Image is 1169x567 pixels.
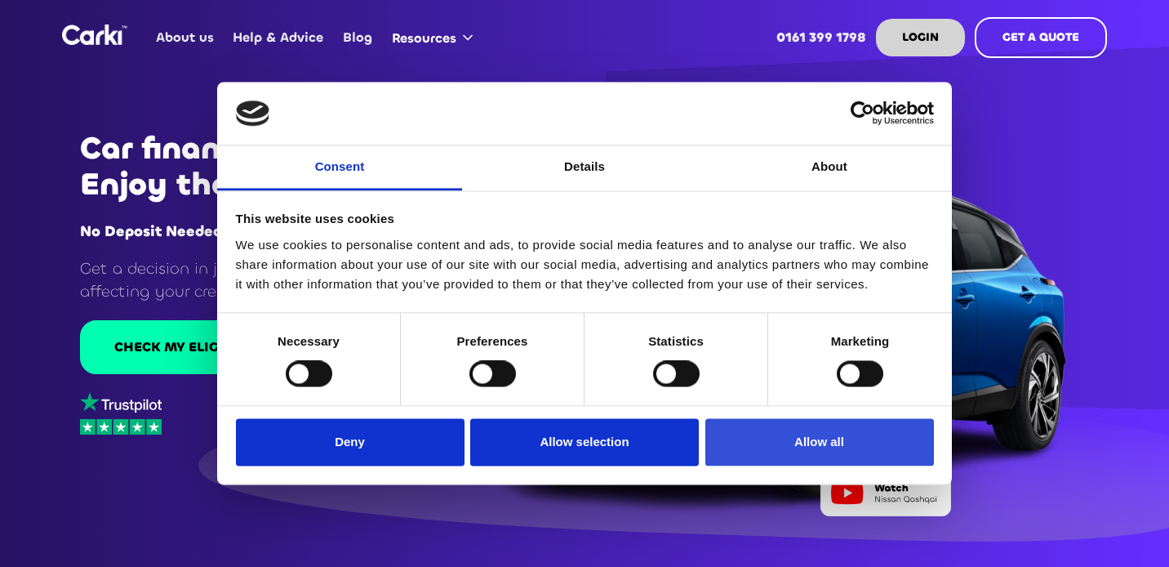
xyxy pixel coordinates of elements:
strong: Marketing [831,334,890,348]
h1: Car finance sorted. Enjoy the ride! [80,131,446,203]
a: Usercentrics Cookiebot - opens in a new window [791,101,934,126]
div: CHECK MY ELIGIBILITY [114,338,267,356]
a: About [707,145,952,190]
a: Blog [333,6,381,69]
button: Allow selection [470,418,699,466]
strong: Statistics [648,334,704,348]
div: Resources [392,29,456,47]
div: We use cookies to personalise content and ads, to provide social media features and to analyse ou... [236,235,934,294]
a: CHECK MY ELIGIBILITY [80,320,301,374]
strong: GET A QUOTE [1002,29,1079,45]
strong: Preferences [457,334,528,348]
img: stars [80,419,162,435]
strong: LOGIN [902,29,939,45]
a: Help & Advice [224,6,333,69]
img: trustpilot [80,392,162,413]
a: GET A QUOTE [975,17,1107,58]
img: Logo [62,25,127,45]
button: Allow all [705,418,934,466]
a: Details [462,145,707,190]
a: Consent [217,145,462,190]
p: Get a decision in just 20 seconds* without affecting your credit score [80,257,446,302]
div: This website uses cookies [236,210,934,230]
a: About us [147,6,224,69]
button: Deny [236,418,464,466]
div: Resources [382,7,489,69]
strong: No Deposit Needed. [80,221,227,241]
a: LOGIN [876,19,965,56]
a: 0161 399 1798 [767,6,876,69]
a: home [62,25,127,45]
strong: 0161 399 1798 [776,29,866,46]
strong: Necessary [278,334,340,348]
img: logo [236,100,270,127]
